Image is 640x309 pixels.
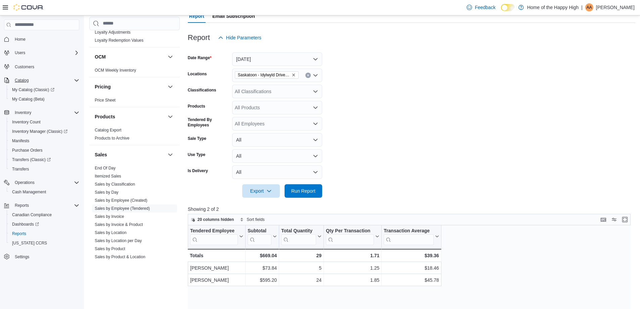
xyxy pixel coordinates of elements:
[9,188,79,196] span: Cash Management
[12,201,79,209] span: Reports
[12,222,39,227] span: Dashboards
[7,155,82,164] a: Transfers (Classic)
[475,4,495,11] span: Feedback
[95,173,121,179] span: Itemized Sales
[15,64,34,70] span: Customers
[188,71,207,77] label: Locations
[1,201,82,210] button: Reports
[1,108,82,117] button: Inventory
[12,189,46,195] span: Cash Management
[621,216,629,224] button: Enter fullscreen
[9,127,70,136] a: Inventory Manager (Classic)
[188,152,205,157] label: Use Type
[12,49,79,57] span: Users
[248,228,277,245] button: Subtotal
[12,62,79,71] span: Customers
[1,252,82,262] button: Settings
[12,129,68,134] span: Inventory Manager (Classic)
[95,190,119,195] a: Sales by Day
[95,151,107,158] h3: Sales
[13,4,44,11] img: Cova
[9,86,79,94] span: My Catalog (Classic)
[9,239,50,247] a: [US_STATE] CCRS
[9,95,47,103] a: My Catalog (Beta)
[190,252,243,260] div: Totals
[9,118,43,126] a: Inventory Count
[95,151,165,158] button: Sales
[585,3,593,11] div: Arvinthan Anandan
[12,96,45,102] span: My Catalog (Beta)
[9,156,53,164] a: Transfers (Classic)
[188,104,205,109] label: Products
[7,94,82,104] button: My Catalog (Beta)
[7,164,82,174] button: Transfers
[9,118,79,126] span: Inventory Count
[12,179,37,187] button: Operations
[9,230,79,238] span: Reports
[4,32,79,279] nav: Complex example
[9,95,79,103] span: My Catalog (Beta)
[89,164,180,280] div: Sales
[1,76,82,85] button: Catalog
[15,37,26,42] span: Home
[9,230,29,238] a: Reports
[384,252,439,260] div: $39.36
[326,228,374,245] div: Qty Per Transaction
[12,119,41,125] span: Inventory Count
[9,137,79,145] span: Manifests
[281,252,322,260] div: 29
[95,174,121,179] a: Itemized Sales
[12,49,28,57] button: Users
[9,239,79,247] span: Washington CCRS
[248,252,277,260] div: $669.04
[247,217,264,222] span: Sort fields
[1,34,82,44] button: Home
[291,188,315,194] span: Run Report
[9,137,32,145] a: Manifests
[95,190,119,195] span: Sales by Day
[326,228,379,245] button: Qty Per Transaction
[95,98,116,103] span: Price Sheet
[95,246,125,251] a: Sales by Product
[189,9,204,23] span: Report
[95,238,142,243] a: Sales by Location per Day
[95,38,143,43] span: Loyalty Redemption Values
[599,216,607,224] button: Keyboard shortcuts
[190,264,243,272] div: [PERSON_NAME]
[95,113,165,120] button: Products
[15,78,29,83] span: Catalog
[190,276,243,284] div: [PERSON_NAME]
[95,166,116,170] a: End Of Day
[237,216,267,224] button: Sort fields
[95,53,165,60] button: OCM
[7,220,82,229] a: Dashboards
[95,136,129,141] span: Products to Archive
[248,228,271,245] div: Subtotal
[9,165,79,173] span: Transfers
[95,30,131,35] span: Loyalty Adjustments
[248,264,277,272] div: $73.84
[188,136,206,141] label: Sale Type
[581,3,583,11] p: |
[188,55,212,61] label: Date Range
[326,264,379,272] div: 1.25
[9,146,79,154] span: Purchase Orders
[95,83,111,90] h3: Pricing
[12,157,51,162] span: Transfers (Classic)
[12,240,47,246] span: [US_STATE] CCRS
[9,211,54,219] a: Canadian Compliance
[89,96,180,107] div: Pricing
[95,206,150,211] span: Sales by Employee (Tendered)
[9,220,42,228] a: Dashboards
[313,73,318,78] button: Open list of options
[7,210,82,220] button: Canadian Compliance
[7,136,82,146] button: Manifests
[95,53,106,60] h3: OCM
[232,165,322,179] button: All
[7,117,82,127] button: Inventory Count
[12,87,54,92] span: My Catalog (Classic)
[95,198,147,203] span: Sales by Employee (Created)
[95,136,129,141] a: Products to Archive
